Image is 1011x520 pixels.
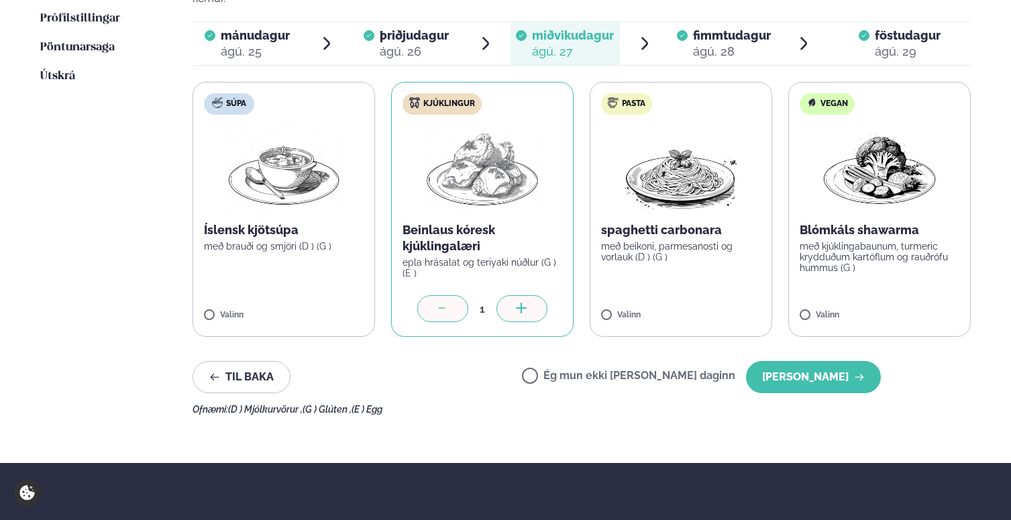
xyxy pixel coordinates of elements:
span: Prófílstillingar [40,13,120,24]
span: (D ) Mjólkurvörur , [228,404,303,415]
span: Útskrá [40,70,75,82]
button: [PERSON_NAME] [746,361,881,393]
span: (G ) Glúten , [303,404,352,415]
a: Cookie settings [13,479,41,507]
a: Útskrá [40,68,75,85]
span: fimmtudagur [693,28,771,42]
span: Súpa [226,99,246,109]
img: Soup.png [225,125,343,211]
span: miðvikudagur [532,28,614,42]
p: spaghetti carbonara [601,222,761,238]
img: Vegan.svg [806,97,817,108]
div: ágú. 27 [532,44,614,60]
span: (E ) Egg [352,404,382,415]
span: mánudagur [221,28,290,42]
div: 1 [468,301,496,317]
img: chicken.svg [409,97,420,108]
p: með brauði og smjöri (D ) (G ) [204,241,364,252]
div: ágú. 26 [380,44,449,60]
p: epla hrásalat og teriyaki núðlur (G ) (E ) [403,257,562,278]
div: ágú. 25 [221,44,290,60]
img: soup.svg [212,97,223,108]
span: Kjúklingur [423,99,475,109]
img: Spagetti.png [622,125,740,211]
div: Ofnæmi: [193,404,971,415]
p: Íslensk kjötsúpa [204,222,364,238]
div: ágú. 29 [875,44,941,60]
a: Pöntunarsaga [40,40,115,56]
p: Blómkáls shawarma [800,222,959,238]
span: Pöntunarsaga [40,42,115,53]
a: Prófílstillingar [40,11,120,27]
img: pasta.svg [608,97,619,108]
img: Chicken-thighs.png [423,125,541,211]
div: ágú. 28 [693,44,771,60]
img: Vegan.png [820,125,939,211]
p: Beinlaus kóresk kjúklingalæri [403,222,562,254]
span: þriðjudagur [380,28,449,42]
span: Pasta [622,99,645,109]
span: Vegan [820,99,848,109]
button: Til baka [193,361,290,393]
p: með beikoni, parmesanosti og vorlauk (D ) (G ) [601,241,761,262]
p: með kjúklingabaunum, turmeric krydduðum kartöflum og rauðrófu hummus (G ) [800,241,959,273]
span: föstudagur [875,28,941,42]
